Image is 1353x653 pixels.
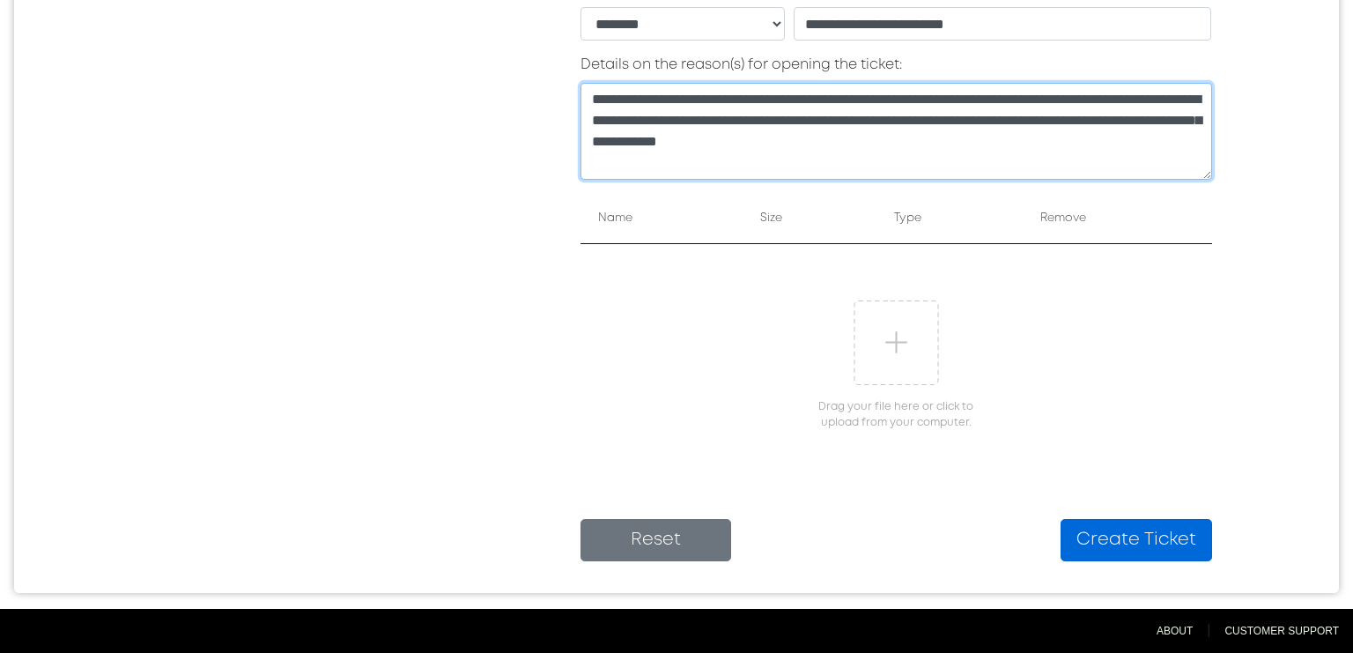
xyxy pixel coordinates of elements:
[1142,609,1207,653] a: About
[815,399,978,445] span: Drag your file here or click to upload from your computer.
[1210,609,1353,653] a: Customer Support
[580,194,743,243] th: Name
[876,194,1023,243] th: Type
[1061,519,1212,561] button: Create Ticket
[580,519,732,561] button: Reset
[1023,194,1212,243] th: Remove
[743,194,876,243] th: Size
[580,55,902,76] label: Details on the reason(s) for opening the ticket:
